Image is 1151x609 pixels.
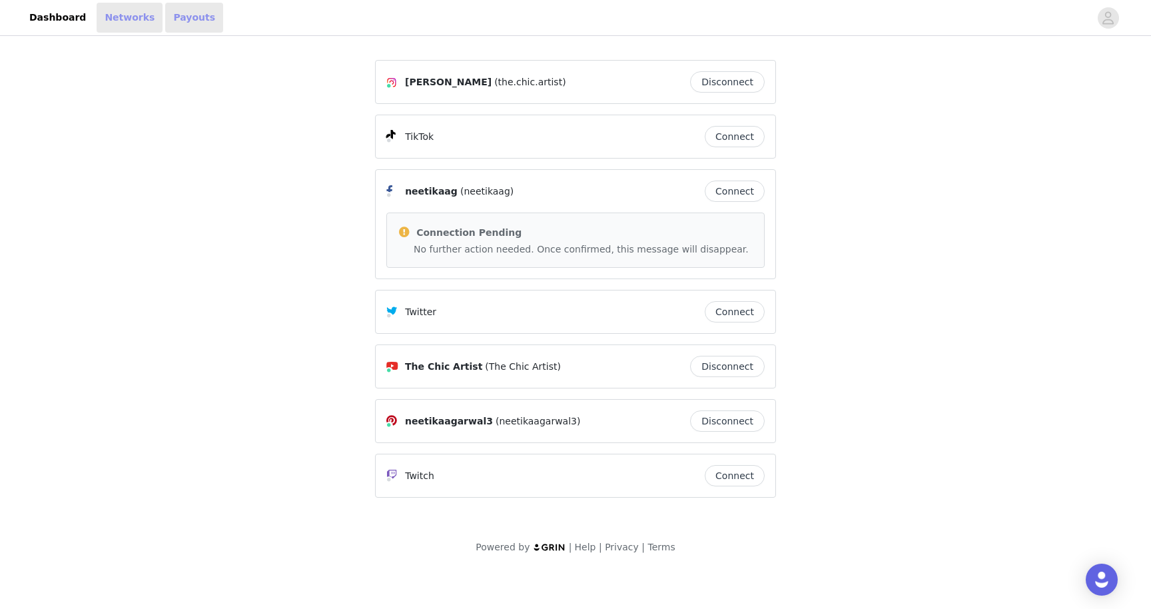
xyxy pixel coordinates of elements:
[21,3,94,33] a: Dashboard
[496,414,580,428] span: (neetikaagarwal3)
[599,542,602,552] span: |
[405,360,482,374] span: The Chic Artist
[416,227,522,238] span: Connection Pending
[569,542,572,552] span: |
[386,77,397,88] img: Instagram Icon
[690,356,765,377] button: Disconnect
[605,542,639,552] a: Privacy
[647,542,675,552] a: Terms
[405,75,492,89] span: [PERSON_NAME]
[705,465,765,486] button: Connect
[705,181,765,202] button: Connect
[575,542,596,552] a: Help
[405,305,436,319] p: Twitter
[690,410,765,432] button: Disconnect
[494,75,566,89] span: (the.chic.artist)
[533,543,566,552] img: logo
[97,3,163,33] a: Networks
[705,126,765,147] button: Connect
[414,243,753,257] p: No further action needed. Once confirmed, this message will disappear.
[690,71,765,93] button: Disconnect
[485,360,561,374] span: (The Chic Artist)
[165,3,223,33] a: Payouts
[476,542,530,552] span: Powered by
[405,414,493,428] span: neetikaagarwal3
[705,301,765,322] button: Connect
[460,185,514,199] span: (neetikaag)
[405,130,434,144] p: TikTok
[641,542,645,552] span: |
[405,185,458,199] span: neetikaag
[1102,7,1114,29] div: avatar
[405,469,434,483] p: Twitch
[1086,564,1118,596] div: Open Intercom Messenger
